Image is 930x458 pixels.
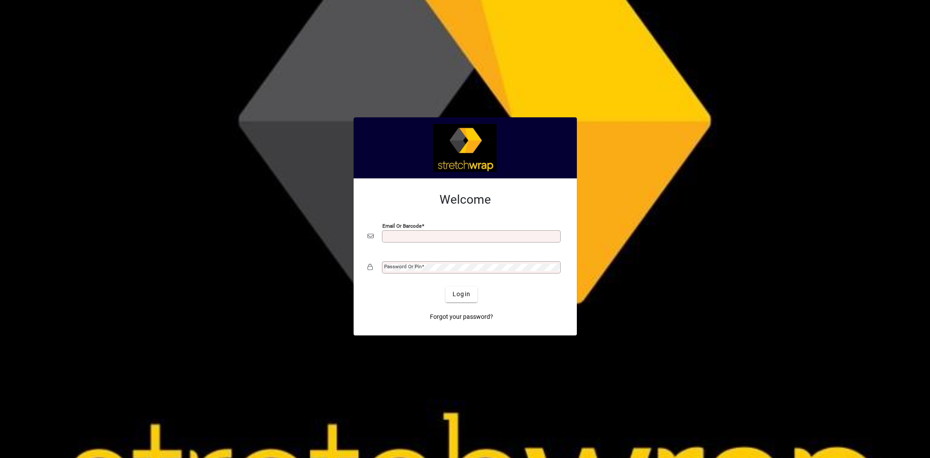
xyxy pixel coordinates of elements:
[382,222,422,229] mat-label: Email or Barcode
[426,309,497,325] a: Forgot your password?
[384,263,422,270] mat-label: Password or Pin
[368,192,563,207] h2: Welcome
[430,312,493,321] span: Forgot your password?
[453,290,470,299] span: Login
[446,287,477,302] button: Login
